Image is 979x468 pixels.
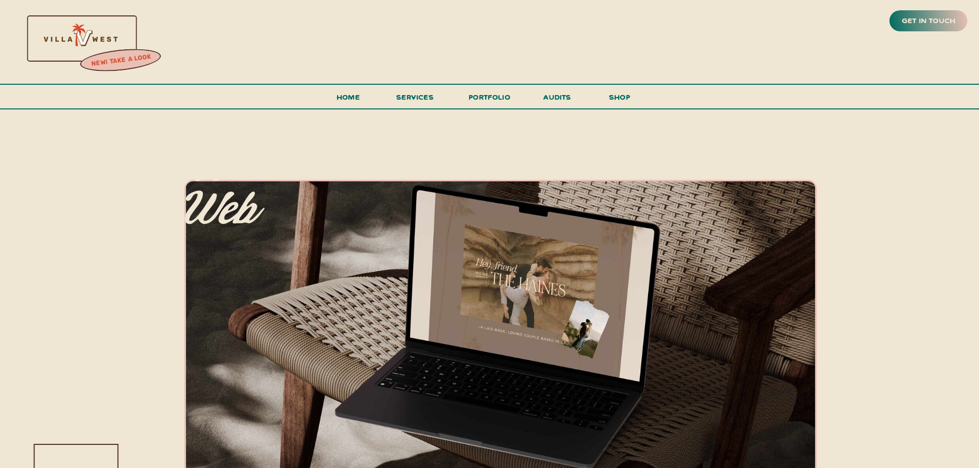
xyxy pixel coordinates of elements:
[333,90,364,109] a: Home
[14,146,260,292] p: All-inclusive branding, web design & copy
[79,50,163,71] a: new! take a look
[396,92,434,102] span: services
[466,90,514,109] a: portfolio
[394,90,437,109] a: services
[595,90,644,108] a: shop
[542,90,573,108] a: audits
[900,14,957,28] a: get in touch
